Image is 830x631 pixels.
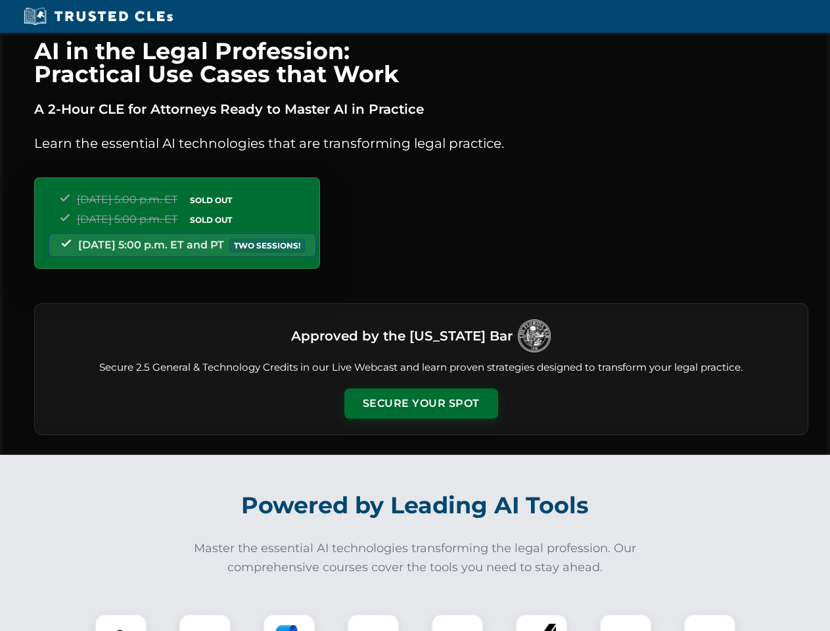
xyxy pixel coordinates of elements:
p: Learn the essential AI technologies that are transforming legal practice. [34,133,808,154]
h2: Powered by Leading AI Tools [51,482,779,528]
button: Secure Your Spot [344,388,498,419]
img: Trusted CLEs [20,7,177,26]
span: [DATE] 5:00 p.m. ET [77,193,177,206]
p: A 2-Hour CLE for Attorneys Ready to Master AI in Practice [34,99,808,120]
p: Secure 2.5 General & Technology Credits in our Live Webcast and learn proven strategies designed ... [51,360,792,375]
p: Master the essential AI technologies transforming the legal profession. Our comprehensive courses... [185,539,645,577]
span: SOLD OUT [185,193,237,207]
h3: Approved by the [US_STATE] Bar [291,324,513,348]
h1: AI in the Legal Profession: Practical Use Cases that Work [34,39,808,85]
img: Logo [518,319,551,352]
span: [DATE] 5:00 p.m. ET [77,213,177,225]
span: SOLD OUT [185,213,237,227]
